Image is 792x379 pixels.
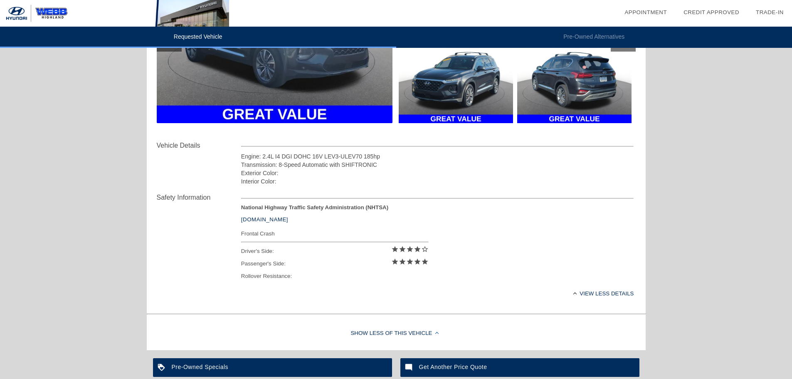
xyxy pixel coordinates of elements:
img: ic_loyalty_white_24dp_2x.png [153,358,172,377]
i: star [421,258,429,265]
i: star [391,258,399,265]
div: Passenger's Side: [241,258,429,270]
i: star [391,245,399,253]
div: Interior Color: [241,177,634,186]
img: d37af803-1152-4464-820b-e2f05fdfe4bf.jpg [517,37,632,123]
img: ic_mode_comment_white_24dp_2x.png [400,358,419,377]
div: Transmission: 8-Speed Automatic with SHIFTRONIC [241,161,634,169]
div: Safety Information [157,193,241,203]
div: Driver's Side: [241,245,429,258]
img: b72cad30-1b12-4066-b641-2bdc18830fb5.jpg [399,37,513,123]
i: star [406,258,414,265]
strong: National Highway Traffic Safety Administration (NHTSA) [241,204,388,211]
a: Get Another Price Quote [400,358,639,377]
div: Show Less of this Vehicle [147,317,646,350]
a: Appointment [624,9,667,15]
div: Exterior Color: [241,169,634,177]
div: View less details [241,283,634,304]
i: star [399,258,406,265]
i: star_border [421,245,429,253]
div: Rollover Resistance: [241,270,429,282]
i: star [406,245,414,253]
a: Trade-In [756,9,784,15]
i: star [414,258,421,265]
div: Engine: 2.4L I4 DGI DOHC 16V LEV3-ULEV70 185hp [241,152,634,161]
div: Frontal Crash [241,228,429,239]
a: Credit Approved [683,9,739,15]
a: [DOMAIN_NAME] [241,216,288,223]
i: star [414,245,421,253]
i: star [399,245,406,253]
a: Pre-Owned Specials [153,358,392,377]
div: Vehicle Details [157,141,241,151]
